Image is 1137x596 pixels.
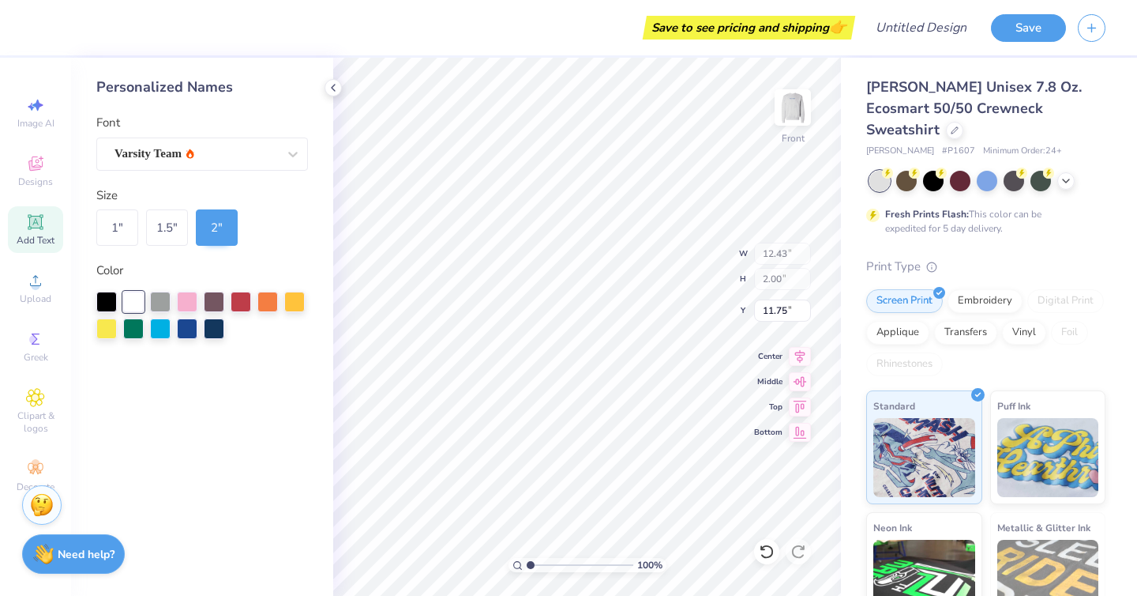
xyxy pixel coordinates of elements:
[866,289,943,313] div: Screen Print
[983,145,1062,158] span: Minimum Order: 24 +
[885,207,1079,236] div: This color can be expedited for 5 day delivery.
[885,208,969,221] strong: Fresh Prints Flash:
[17,481,54,493] span: Decorate
[1002,321,1046,345] div: Vinyl
[782,131,805,145] div: Front
[637,558,662,572] span: 100 %
[873,519,912,536] span: Neon Ink
[58,547,114,562] strong: Need help?
[196,209,238,246] div: 2 "
[754,351,782,362] span: Center
[1051,321,1088,345] div: Foil
[18,175,53,188] span: Designs
[997,519,1090,536] span: Metallic & Glitter Ink
[96,114,120,132] label: Font
[754,427,782,438] span: Bottom
[17,117,54,130] span: Image AI
[873,418,975,497] img: Standard
[754,376,782,387] span: Middle
[17,234,54,247] span: Add Text
[24,351,48,364] span: Greek
[1027,289,1104,313] div: Digital Print
[647,16,851,40] div: Save to see pricing and shipping
[863,12,979,43] input: Untitled Design
[20,292,51,305] span: Upload
[96,77,308,98] div: Personalized Names
[866,77,1082,139] span: [PERSON_NAME] Unisex 7.8 Oz. Ecosmart 50/50 Crewneck Sweatshirt
[997,418,1099,497] img: Puff Ink
[991,14,1066,42] button: Save
[866,258,1105,276] div: Print Type
[934,321,997,345] div: Transfers
[997,398,1030,414] span: Puff Ink
[146,209,188,246] div: 1.5 "
[942,145,975,158] span: # P1607
[96,209,138,246] div: 1 "
[866,353,943,376] div: Rhinestones
[866,145,934,158] span: [PERSON_NAME]
[829,17,846,36] span: 👉
[947,289,1023,313] div: Embroidery
[96,187,308,205] div: Size
[777,92,809,123] img: Front
[96,262,308,280] div: Color
[873,398,915,414] span: Standard
[8,409,63,435] span: Clipart & logos
[866,321,929,345] div: Applique
[754,402,782,413] span: Top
